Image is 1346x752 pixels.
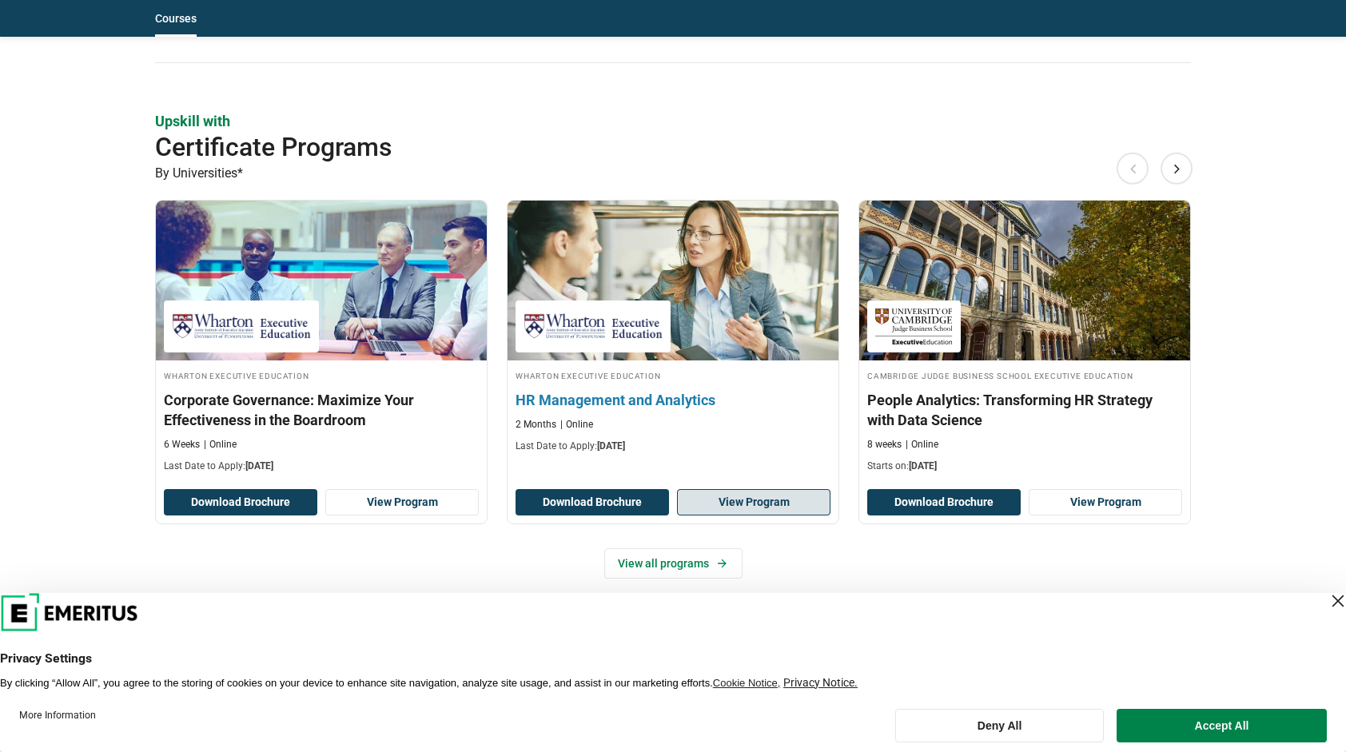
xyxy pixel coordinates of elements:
img: Wharton Executive Education [172,308,311,344]
h3: HR Management and Analytics [516,390,830,410]
p: By Universities* [155,163,1191,184]
a: Data Science and Analytics Course by Cambridge Judge Business School Executive Education - Septem... [859,201,1190,481]
a: View Program [677,489,830,516]
h2: Certificate Programs [155,131,1087,163]
p: 6 Weeks [164,438,200,452]
button: Previous [1117,153,1149,185]
h4: Wharton Executive Education [164,368,479,382]
h3: Corporate Governance: Maximize Your Effectiveness in the Boardroom [164,390,479,430]
button: Download Brochure [164,489,317,516]
img: Corporate Governance: Maximize Your Effectiveness in the Boardroom | Online Business Management C... [156,201,487,360]
button: Download Brochure [516,489,669,516]
p: Upskill with [155,111,1191,131]
h4: Wharton Executive Education [516,368,830,382]
span: [DATE] [245,460,273,471]
p: Online [906,438,938,452]
img: HR Management and Analytics | Online Human Resources Course [491,193,854,368]
button: Download Brochure [867,489,1021,516]
img: People Analytics: Transforming HR Strategy with Data Science | Online Data Science and Analytics ... [859,201,1190,360]
button: Next [1161,153,1193,185]
p: Online [204,438,237,452]
p: Online [560,418,593,432]
a: View Program [1029,489,1182,516]
span: [DATE] [909,460,937,471]
img: Cambridge Judge Business School Executive Education [875,308,953,344]
p: Starts on: [867,460,1182,473]
img: Wharton Executive Education [524,308,663,344]
a: View Program [325,489,479,516]
p: 8 weeks [867,438,902,452]
h3: People Analytics: Transforming HR Strategy with Data Science [867,390,1182,430]
a: Human Resources Course by Wharton Executive Education - August 28, 2025 Wharton Executive Educati... [508,201,838,461]
p: 2 Months [516,418,556,432]
a: View all programs [604,548,743,579]
span: [DATE] [597,440,625,452]
h4: Cambridge Judge Business School Executive Education [867,368,1182,382]
a: Business Management Course by Wharton Executive Education - August 28, 2025 Wharton Executive Edu... [156,201,487,481]
p: Last Date to Apply: [164,460,479,473]
p: Last Date to Apply: [516,440,830,453]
